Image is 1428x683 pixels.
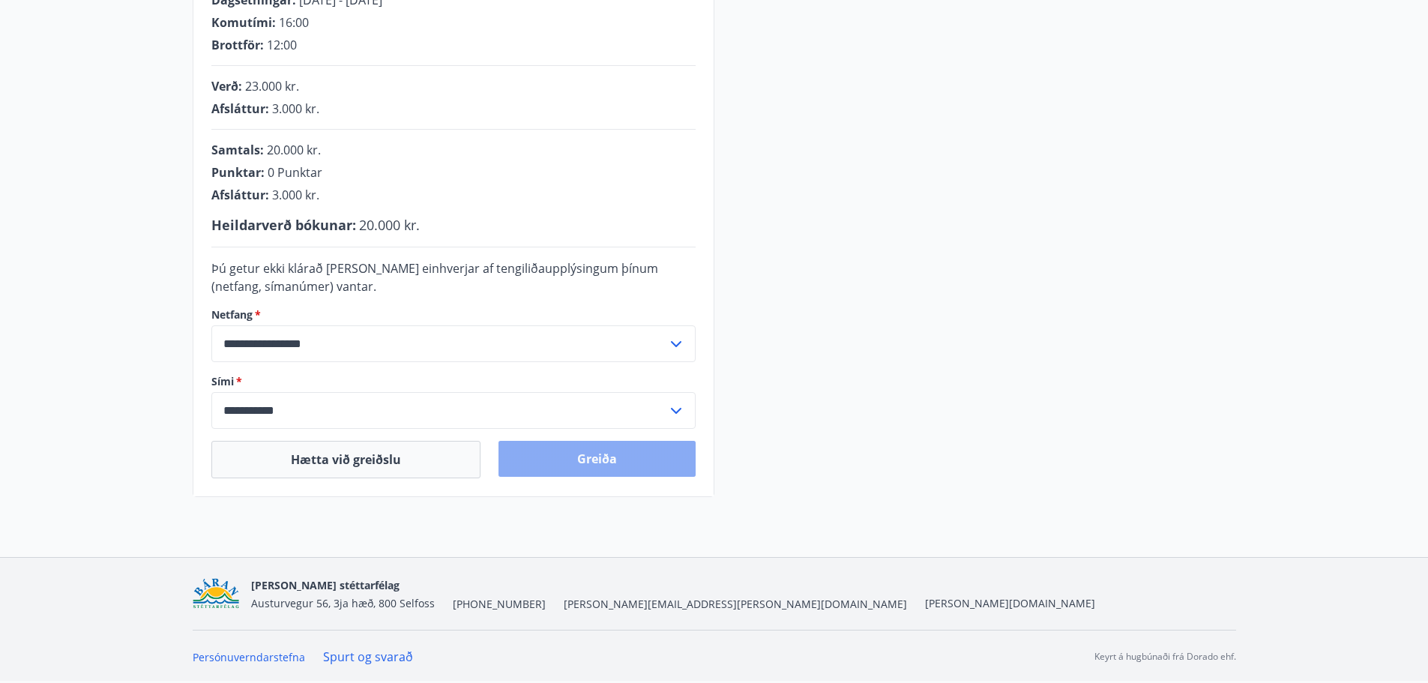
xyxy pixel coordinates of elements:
span: 20.000 kr. [359,216,420,234]
span: Afsláttur : [211,187,269,203]
span: Samtals : [211,142,264,158]
a: Spurt og svarað [323,649,413,665]
label: Netfang [211,307,696,322]
span: [PHONE_NUMBER] [453,597,546,612]
span: 3.000 kr. [272,100,319,117]
span: [PERSON_NAME] stéttarfélag [251,578,400,592]
span: Verð : [211,78,242,94]
span: Komutími : [211,14,276,31]
img: Bz2lGXKH3FXEIQKvoQ8VL0Fr0uCiWgfgA3I6fSs8.png [193,578,240,610]
span: 16:00 [279,14,309,31]
span: Brottför : [211,37,264,53]
span: 3.000 kr. [272,187,319,203]
span: 23.000 kr. [245,78,299,94]
span: 0 Punktar [268,164,322,181]
span: [PERSON_NAME][EMAIL_ADDRESS][PERSON_NAME][DOMAIN_NAME] [564,597,907,612]
span: Punktar : [211,164,265,181]
span: 20.000 kr. [267,142,321,158]
span: Austurvegur 56, 3ja hæð, 800 Selfoss [251,596,435,610]
a: [PERSON_NAME][DOMAIN_NAME] [925,596,1095,610]
span: Heildarverð bókunar : [211,216,356,234]
span: Þú getur ekki klárað [PERSON_NAME] einhverjar af tengiliðaupplýsingum þínum (netfang, símanúmer) ... [211,260,658,295]
button: Hætta við greiðslu [211,441,480,478]
span: Afsláttur : [211,100,269,117]
label: Sími [211,374,696,389]
span: 12:00 [267,37,297,53]
button: Greiða [498,441,696,477]
a: Persónuverndarstefna [193,650,305,664]
p: Keyrt á hugbúnaði frá Dorado ehf. [1094,650,1236,664]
